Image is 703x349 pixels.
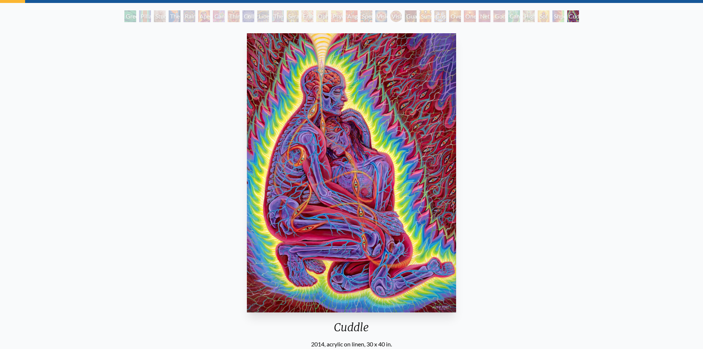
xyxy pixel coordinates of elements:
div: Sol Invictus [538,10,549,22]
div: Guardian of Infinite Vision [405,10,417,22]
div: Cuddle [244,321,459,340]
div: Green Hand [124,10,136,22]
div: Oversoul [449,10,461,22]
div: Aperture [198,10,210,22]
div: Higher Vision [523,10,535,22]
div: Vision Crystal [375,10,387,22]
div: Liberation Through Seeing [257,10,269,22]
div: Spectral Lotus [361,10,372,22]
div: The Torch [169,10,180,22]
div: Angel Skin [346,10,358,22]
div: Collective Vision [242,10,254,22]
div: Vision Crystal Tondo [390,10,402,22]
img: Cuddle-2011-Alex-Grey-watermarked.jpg [247,33,456,312]
div: One [464,10,476,22]
div: Pillar of Awareness [139,10,151,22]
div: Cosmic Elf [434,10,446,22]
div: Net of Being [479,10,490,22]
div: The Seer [272,10,284,22]
div: Fractal Eyes [301,10,313,22]
div: Sunyata [420,10,431,22]
div: Seraphic Transport Docking on the Third Eye [287,10,299,22]
div: Cannafist [508,10,520,22]
div: Shpongled [552,10,564,22]
div: 2014, acrylic on linen, 30 x 40 in. [244,340,459,349]
div: Third Eye Tears of Joy [228,10,239,22]
div: Psychomicrograph of a Fractal Paisley Cherub Feather Tip [331,10,343,22]
div: Cannabis Sutra [213,10,225,22]
div: Study for the Great Turn [154,10,166,22]
div: Cuddle [567,10,579,22]
div: Ophanic Eyelash [316,10,328,22]
div: Rainbow Eye Ripple [183,10,195,22]
div: Godself [493,10,505,22]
